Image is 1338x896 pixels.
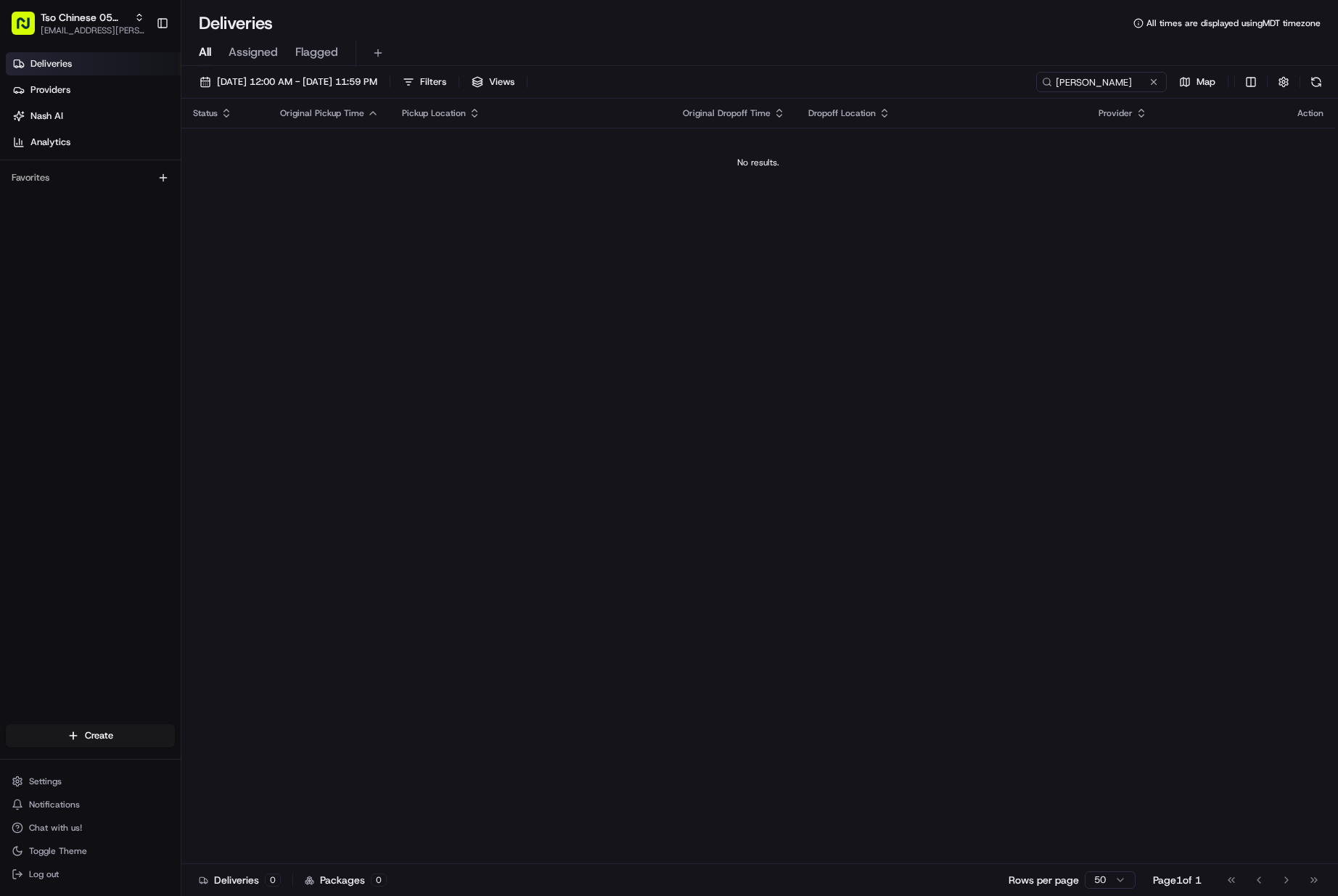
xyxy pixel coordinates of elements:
button: Log out [6,864,175,884]
span: Log out [29,868,59,880]
h1: Deliveries [199,12,273,35]
button: [EMAIL_ADDRESS][PERSON_NAME][DOMAIN_NAME] [41,25,144,36]
a: Analytics [6,131,181,154]
a: Deliveries [6,52,181,75]
span: Nash AI [30,110,63,123]
div: Packages [305,873,387,887]
button: [DATE] 12:00 AM - [DATE] 11:59 PM [193,72,384,92]
span: Settings [29,776,62,787]
span: Original Dropoff Time [683,107,771,119]
div: No results. [187,157,1329,168]
span: All times are displayed using MDT timezone [1146,17,1321,29]
a: Nash AI [6,104,181,128]
span: Views [489,75,514,89]
span: Status [193,107,218,119]
button: Tso Chinese 05 [PERSON_NAME] [41,10,128,25]
button: Refresh [1306,72,1326,92]
button: Filters [396,72,453,92]
span: Toggle Theme [29,845,87,857]
button: Create [6,724,175,747]
span: Filters [420,75,446,89]
input: Type to search [1036,72,1167,92]
button: Toggle Theme [6,841,175,861]
div: Favorites [6,166,175,189]
span: Assigned [229,44,278,61]
span: [DATE] 12:00 AM - [DATE] 11:59 PM [217,75,377,89]
button: Tso Chinese 05 [PERSON_NAME][EMAIL_ADDRESS][PERSON_NAME][DOMAIN_NAME] [6,6,150,41]
span: Pickup Location [402,107,466,119]
span: Deliveries [30,57,72,70]
span: Map [1197,75,1215,89]
button: Notifications [6,794,175,815]
div: Deliveries [199,873,281,887]
div: 0 [371,874,387,887]
span: Flagged [295,44,338,61]
span: Analytics [30,136,70,149]
p: Rows per page [1009,873,1079,887]
button: Settings [6,771,175,792]
span: Notifications [29,799,80,810]
div: Page 1 of 1 [1153,873,1202,887]
button: Map [1173,72,1222,92]
span: Chat with us! [29,822,82,834]
span: Providers [30,83,70,96]
span: Create [85,729,113,742]
button: Views [465,72,521,92]
span: All [199,44,211,61]
div: 0 [265,874,281,887]
button: Chat with us! [6,818,175,838]
span: Dropoff Location [808,107,876,119]
a: Providers [6,78,181,102]
div: Action [1297,107,1323,119]
span: Original Pickup Time [280,107,364,119]
span: Provider [1099,107,1133,119]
